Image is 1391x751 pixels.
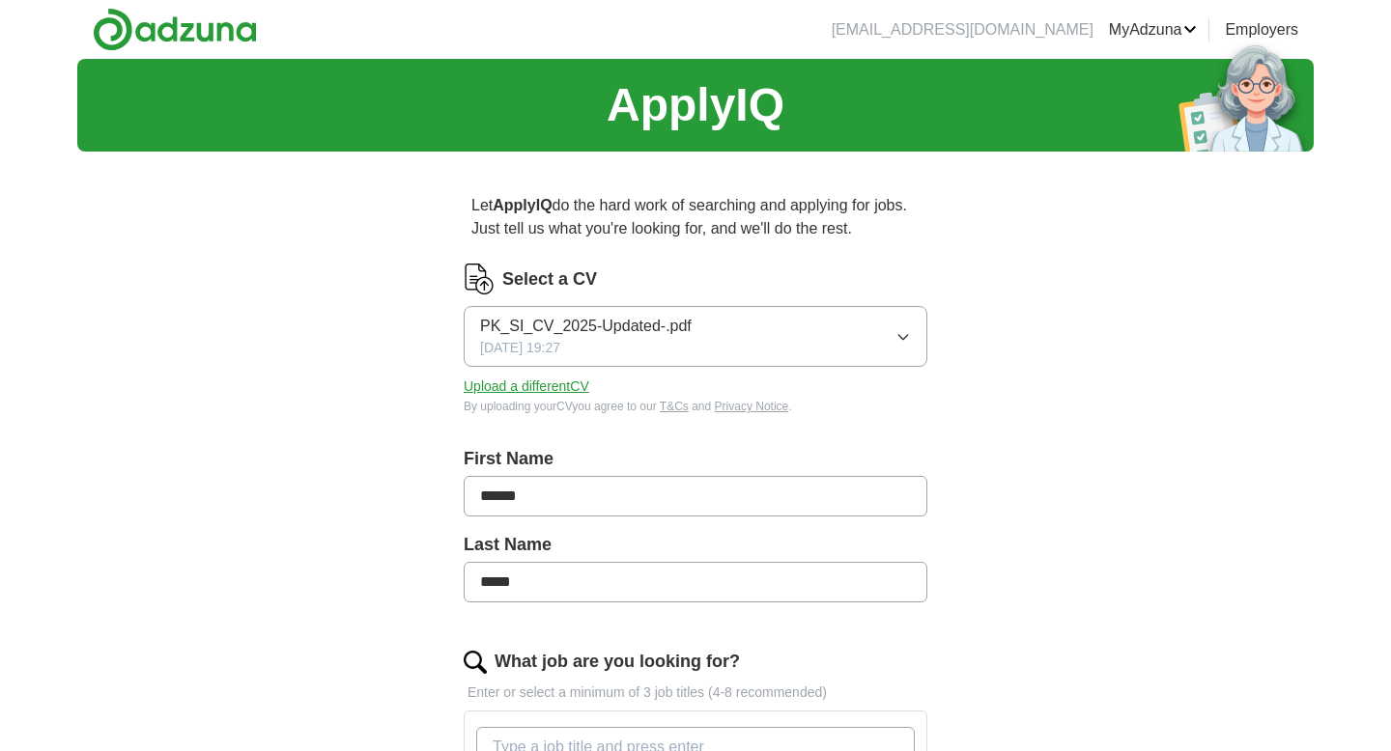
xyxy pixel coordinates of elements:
[464,532,927,558] label: Last Name
[464,682,927,703] p: Enter or select a minimum of 3 job titles (4-8 recommended)
[464,306,927,367] button: PK_SI_CV_2025-Updated-.pdf[DATE] 19:27
[502,266,597,292] label: Select a CV
[464,651,487,674] img: search.png
[480,315,692,338] span: PK_SI_CV_2025-Updated-.pdf
[480,338,560,358] span: [DATE] 19:27
[493,197,552,213] strong: ApplyIQ
[607,70,784,140] h1: ApplyIQ
[464,446,927,472] label: First Name
[495,649,740,675] label: What job are you looking for?
[832,18,1093,42] li: [EMAIL_ADDRESS][DOMAIN_NAME]
[464,376,589,397] button: Upload a differentCV
[464,398,927,415] div: By uploading your CV you agree to our and .
[660,400,689,413] a: T&Cs
[1109,18,1198,42] a: MyAdzuna
[464,264,495,294] img: CV Icon
[464,186,927,248] p: Let do the hard work of searching and applying for jobs. Just tell us what you're looking for, an...
[1225,18,1298,42] a: Employers
[715,400,789,413] a: Privacy Notice
[93,8,257,51] img: Adzuna logo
